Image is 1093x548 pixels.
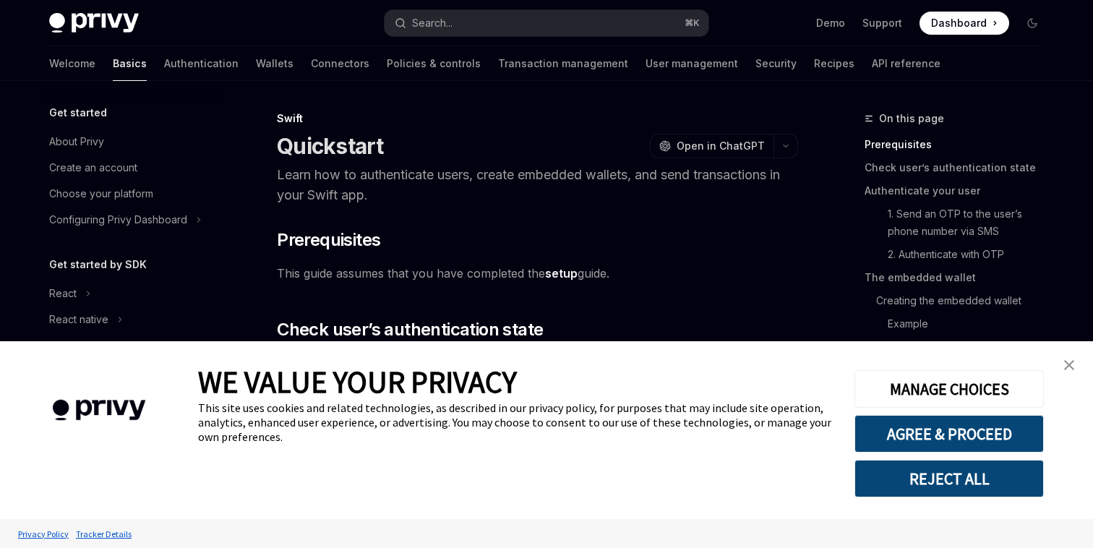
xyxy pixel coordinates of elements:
[865,133,1055,156] a: Prerequisites
[865,266,1055,289] a: The embedded wallet
[49,159,137,176] div: Create an account
[677,139,765,153] span: Open in ChatGPT
[198,401,833,444] div: This site uses cookies and related technologies, as described in our privacy policy, for purposes...
[14,521,72,547] a: Privacy Policy
[876,289,1055,312] a: Creating the embedded wallet
[49,46,95,81] a: Welcome
[931,16,987,30] span: Dashboard
[862,16,902,30] a: Support
[49,104,107,121] h5: Get started
[920,12,1009,35] a: Dashboard
[49,285,77,302] div: React
[38,181,223,207] a: Choose your platform
[198,363,517,401] span: WE VALUE YOUR PRIVACY
[277,165,798,205] p: Learn how to authenticate users, create embedded wallets, and send transactions in your Swift app.
[277,133,384,159] h1: Quickstart
[387,46,481,81] a: Policies & controls
[38,155,223,181] a: Create an account
[72,521,135,547] a: Tracker Details
[854,460,1044,497] button: REJECT ALL
[854,415,1044,453] button: AGREE & PROCEED
[879,110,944,127] span: On this page
[277,228,380,252] span: Prerequisites
[49,133,104,150] div: About Privy
[164,46,239,81] a: Authentication
[385,10,708,36] button: Search...⌘K
[865,156,1055,179] a: Check user’s authentication state
[49,13,139,33] img: dark logo
[755,46,797,81] a: Security
[876,335,1055,359] a: Using the embedded wallet
[1064,360,1074,370] img: close banner
[311,46,369,81] a: Connectors
[22,379,176,442] img: company logo
[1055,351,1084,380] a: close banner
[49,337,72,354] div: Swift
[256,46,293,81] a: Wallets
[814,46,854,81] a: Recipes
[49,256,147,273] h5: Get started by SDK
[646,46,738,81] a: User management
[816,16,845,30] a: Demo
[277,263,798,283] span: This guide assumes that you have completed the guide.
[38,129,223,155] a: About Privy
[888,312,1055,335] a: Example
[545,266,578,281] a: setup
[498,46,628,81] a: Transaction management
[854,370,1044,408] button: MANAGE CHOICES
[865,179,1055,202] a: Authenticate your user
[650,134,773,158] button: Open in ChatGPT
[872,46,940,81] a: API reference
[49,311,108,328] div: React native
[277,111,798,126] div: Swift
[277,318,543,341] span: Check user’s authentication state
[888,243,1055,266] a: 2. Authenticate with OTP
[1021,12,1044,35] button: Toggle dark mode
[49,211,187,228] div: Configuring Privy Dashboard
[685,17,700,29] span: ⌘ K
[49,185,153,202] div: Choose your platform
[113,46,147,81] a: Basics
[888,202,1055,243] a: 1. Send an OTP to the user’s phone number via SMS
[412,14,453,32] div: Search...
